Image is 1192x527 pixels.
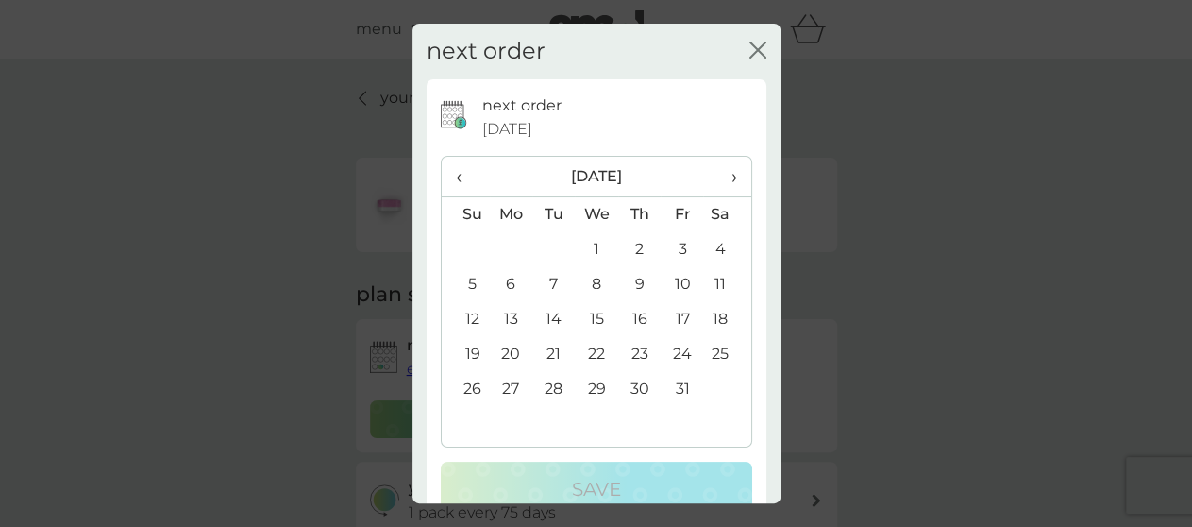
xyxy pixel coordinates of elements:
[618,232,661,267] td: 2
[532,302,575,337] td: 14
[749,42,766,61] button: close
[575,196,618,232] th: We
[717,157,736,196] span: ›
[441,462,752,517] button: Save
[575,302,618,337] td: 15
[575,337,618,372] td: 22
[661,372,703,407] td: 31
[618,302,661,337] td: 16
[442,302,490,337] td: 12
[618,196,661,232] th: Th
[575,267,618,302] td: 8
[442,337,490,372] td: 19
[618,337,661,372] td: 23
[661,267,703,302] td: 10
[442,267,490,302] td: 5
[490,337,533,372] td: 20
[532,267,575,302] td: 7
[490,196,533,232] th: Mo
[575,232,618,267] td: 1
[661,302,703,337] td: 17
[618,267,661,302] td: 9
[427,38,546,65] h2: next order
[490,372,533,407] td: 27
[703,267,750,302] td: 11
[442,196,490,232] th: Su
[442,372,490,407] td: 26
[703,337,750,372] td: 25
[572,474,621,504] p: Save
[661,196,703,232] th: Fr
[482,117,532,142] span: [DATE]
[661,232,703,267] td: 3
[575,372,618,407] td: 29
[490,157,704,197] th: [DATE]
[661,337,703,372] td: 24
[618,372,661,407] td: 30
[703,232,750,267] td: 4
[703,302,750,337] td: 18
[490,267,533,302] td: 6
[703,196,750,232] th: Sa
[532,337,575,372] td: 21
[482,93,562,118] p: next order
[456,157,476,196] span: ‹
[490,302,533,337] td: 13
[532,196,575,232] th: Tu
[532,372,575,407] td: 28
